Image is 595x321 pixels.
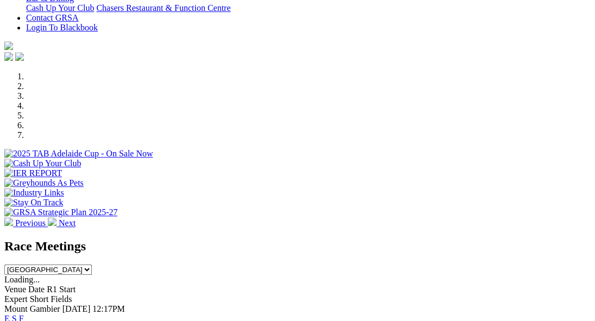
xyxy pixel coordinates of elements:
span: Mount Gambier [4,304,60,313]
img: Cash Up Your Club [4,159,81,168]
img: twitter.svg [15,52,24,61]
span: Short [30,294,49,304]
img: chevron-right-pager-white.svg [48,217,57,226]
span: Loading... [4,275,40,284]
a: Contact GRSA [26,13,78,22]
img: Industry Links [4,188,64,198]
span: [DATE] [62,304,91,313]
span: 12:17PM [92,304,125,313]
h2: Race Meetings [4,239,591,254]
img: 2025 TAB Adelaide Cup - On Sale Now [4,149,153,159]
img: Stay On Track [4,198,63,207]
a: Login To Blackbook [26,23,98,32]
a: Previous [4,218,48,228]
span: Next [59,218,76,228]
div: Bar & Dining [26,3,591,13]
img: logo-grsa-white.png [4,41,13,50]
img: facebook.svg [4,52,13,61]
span: Venue [4,285,26,294]
img: Greyhounds As Pets [4,178,84,188]
span: Fields [51,294,72,304]
img: chevron-left-pager-white.svg [4,217,13,226]
img: GRSA Strategic Plan 2025-27 [4,207,117,217]
img: IER REPORT [4,168,62,178]
a: Next [48,218,76,228]
span: Previous [15,218,46,228]
a: Cash Up Your Club [26,3,94,12]
a: Chasers Restaurant & Function Centre [96,3,230,12]
span: Expert [4,294,28,304]
span: Date [28,285,45,294]
span: R1 Start [47,285,76,294]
